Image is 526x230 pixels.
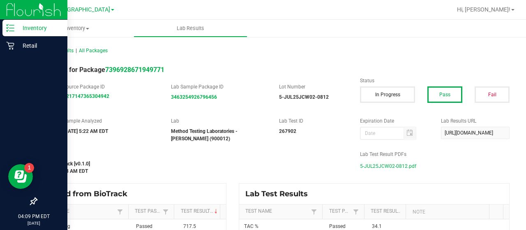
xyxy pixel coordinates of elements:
button: In Progress [360,86,415,103]
a: 3463254926796456 [171,94,217,100]
p: Inventory [14,23,64,33]
th: Note [406,204,489,219]
button: Fail [475,86,510,103]
button: Pass [427,86,462,103]
strong: Method Testing Laboratories - [PERSON_NAME] (900012) [171,128,238,142]
inline-svg: Retail [6,42,14,50]
a: Test PassedSortable [135,208,161,215]
a: 7396928671949771 [105,66,164,74]
span: Passed [329,223,346,229]
label: Lab Test Result PDFs [360,151,510,158]
span: 5-JUL25JCW02-0812.pdf [360,160,416,172]
inline-svg: Inventory [6,24,14,32]
a: Test ResultSortable [181,208,217,215]
label: Lab Results URL [441,117,510,125]
a: Test ResultSortable [371,208,403,215]
span: Synced from BioTrack [43,189,134,198]
span: Passed [136,223,152,229]
label: Expiration Date [360,117,429,125]
a: Test NameSortable [43,208,115,215]
label: Last Modified [36,151,348,158]
label: Lab Sample Package ID [171,83,267,91]
span: TAC % [244,223,258,229]
iframe: Resource center [8,164,33,189]
label: Source Package ID [63,83,159,91]
a: Lab Results [134,20,247,37]
span: Hi, [PERSON_NAME]! [457,6,510,13]
span: Inventory [20,25,134,32]
a: Test PassedSortable [329,208,351,215]
label: Lot Number [279,83,348,91]
label: Lab [171,117,267,125]
a: Inventory [20,20,134,37]
p: [DATE] [4,220,64,226]
strong: [DATE] 5:22 AM EDT [63,128,108,134]
a: Filter [309,207,319,217]
strong: 267902 [279,128,296,134]
strong: 5-JUL25JCW02-0812 [279,94,329,100]
a: Filter [351,207,361,217]
a: Test NameSortable [245,208,309,215]
span: Lab Result for Package [36,66,164,74]
span: Lab Test Results [245,189,314,198]
span: | [76,48,77,53]
label: Lab Test ID [279,117,348,125]
span: [GEOGRAPHIC_DATA] [54,6,110,13]
span: Lab Results [166,25,215,32]
p: 04:09 PM EDT [4,213,64,220]
iframe: Resource center unread badge [24,163,34,173]
span: All Packages [79,48,108,53]
span: Sortable [213,208,219,215]
a: Filter [115,207,125,217]
label: Status [360,77,510,84]
span: 717.5 [183,223,196,229]
label: Sample Analyzed [63,117,159,125]
p: Retail [14,41,64,51]
span: 34.1 [372,223,382,229]
a: Filter [161,207,171,217]
a: 5217147365304942 [63,93,109,99]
